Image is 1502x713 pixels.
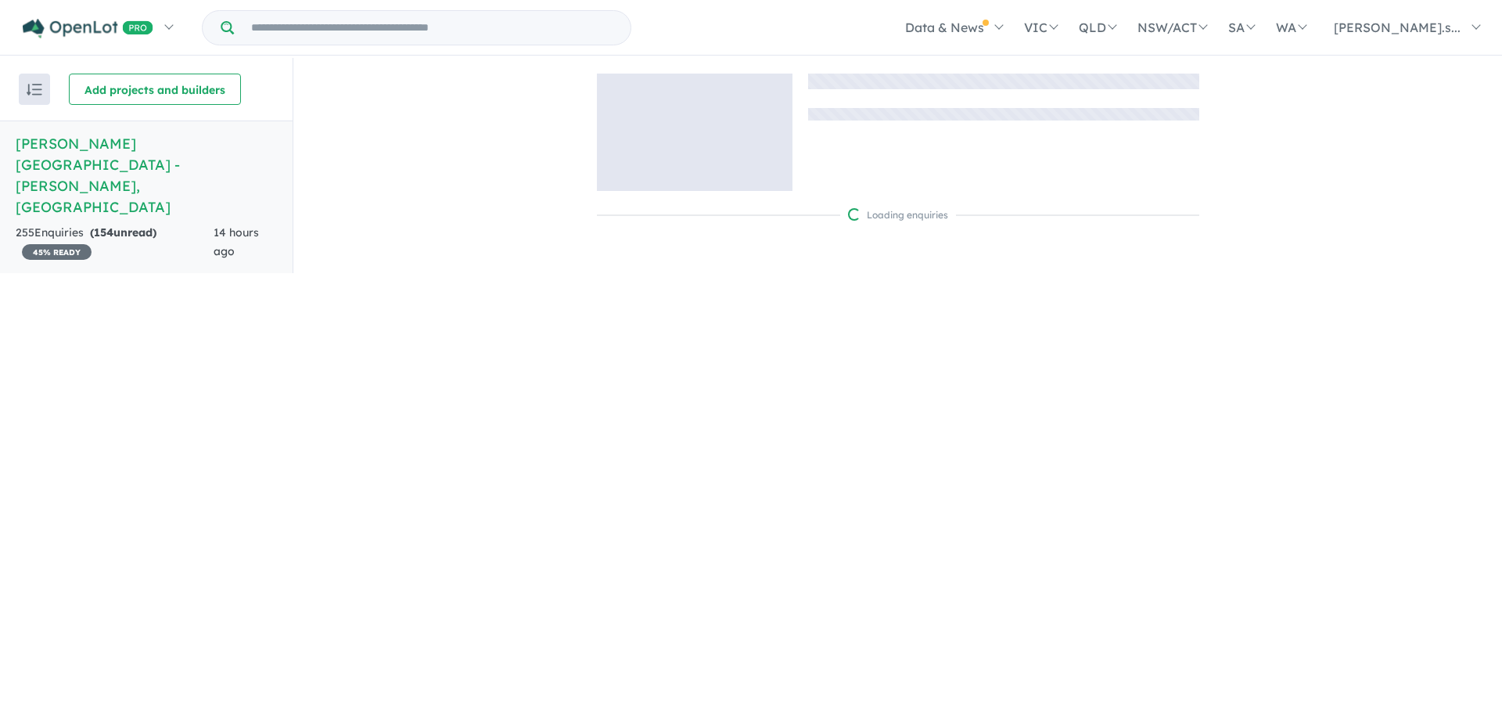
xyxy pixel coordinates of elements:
img: sort.svg [27,84,42,95]
input: Try estate name, suburb, builder or developer [237,11,627,45]
div: 255 Enquir ies [16,224,214,261]
h5: [PERSON_NAME][GEOGRAPHIC_DATA] - [PERSON_NAME] , [GEOGRAPHIC_DATA] [16,133,277,218]
span: 14 hours ago [214,225,259,258]
strong: ( unread) [90,225,156,239]
span: 45 % READY [22,244,92,260]
span: [PERSON_NAME].s... [1334,20,1461,35]
div: Loading enquiries [848,207,948,223]
img: Openlot PRO Logo White [23,19,153,38]
button: Add projects and builders [69,74,241,105]
span: 154 [94,225,113,239]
